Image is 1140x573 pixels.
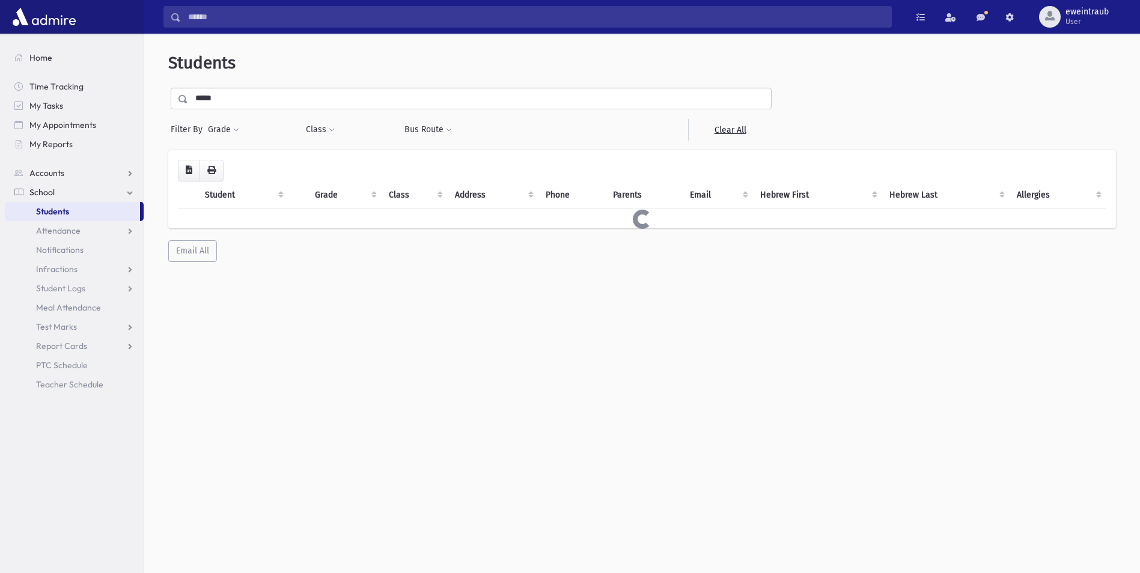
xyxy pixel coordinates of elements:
[688,119,772,141] a: Clear All
[5,77,144,96] a: Time Tracking
[5,259,144,279] a: Infractions
[36,225,81,236] span: Attendance
[36,341,87,351] span: Report Cards
[5,317,144,336] a: Test Marks
[5,135,144,154] a: My Reports
[538,181,606,209] th: Phone
[181,6,891,28] input: Search
[29,187,55,198] span: School
[753,181,882,209] th: Hebrew First
[5,375,144,394] a: Teacher Schedule
[5,279,144,298] a: Student Logs
[404,119,453,141] button: Bus Route
[178,160,200,181] button: CSV
[198,181,288,209] th: Student
[29,139,73,150] span: My Reports
[5,240,144,259] a: Notifications
[36,360,88,371] span: PTC Schedule
[5,48,144,67] a: Home
[29,52,52,63] span: Home
[10,5,79,29] img: AdmirePro
[36,302,101,313] span: Meal Attendance
[36,321,77,332] span: Test Marks
[5,163,144,183] a: Accounts
[171,123,207,136] span: Filter By
[29,168,64,178] span: Accounts
[606,181,683,209] th: Parents
[168,240,217,262] button: Email All
[305,119,335,141] button: Class
[200,160,224,181] button: Print
[1065,17,1109,26] span: User
[5,298,144,317] a: Meal Attendance
[29,81,84,92] span: Time Tracking
[882,181,1010,209] th: Hebrew Last
[382,181,448,209] th: Class
[448,181,538,209] th: Address
[29,100,63,111] span: My Tasks
[168,53,236,73] span: Students
[683,181,753,209] th: Email
[207,119,240,141] button: Grade
[5,336,144,356] a: Report Cards
[1010,181,1106,209] th: Allergies
[5,202,140,221] a: Students
[36,264,78,274] span: Infractions
[36,379,103,390] span: Teacher Schedule
[308,181,382,209] th: Grade
[29,120,96,130] span: My Appointments
[36,244,84,255] span: Notifications
[36,283,85,294] span: Student Logs
[5,115,144,135] a: My Appointments
[5,183,144,202] a: School
[5,356,144,375] a: PTC Schedule
[1065,7,1109,17] span: eweintraub
[36,206,69,217] span: Students
[5,96,144,115] a: My Tasks
[5,221,144,240] a: Attendance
